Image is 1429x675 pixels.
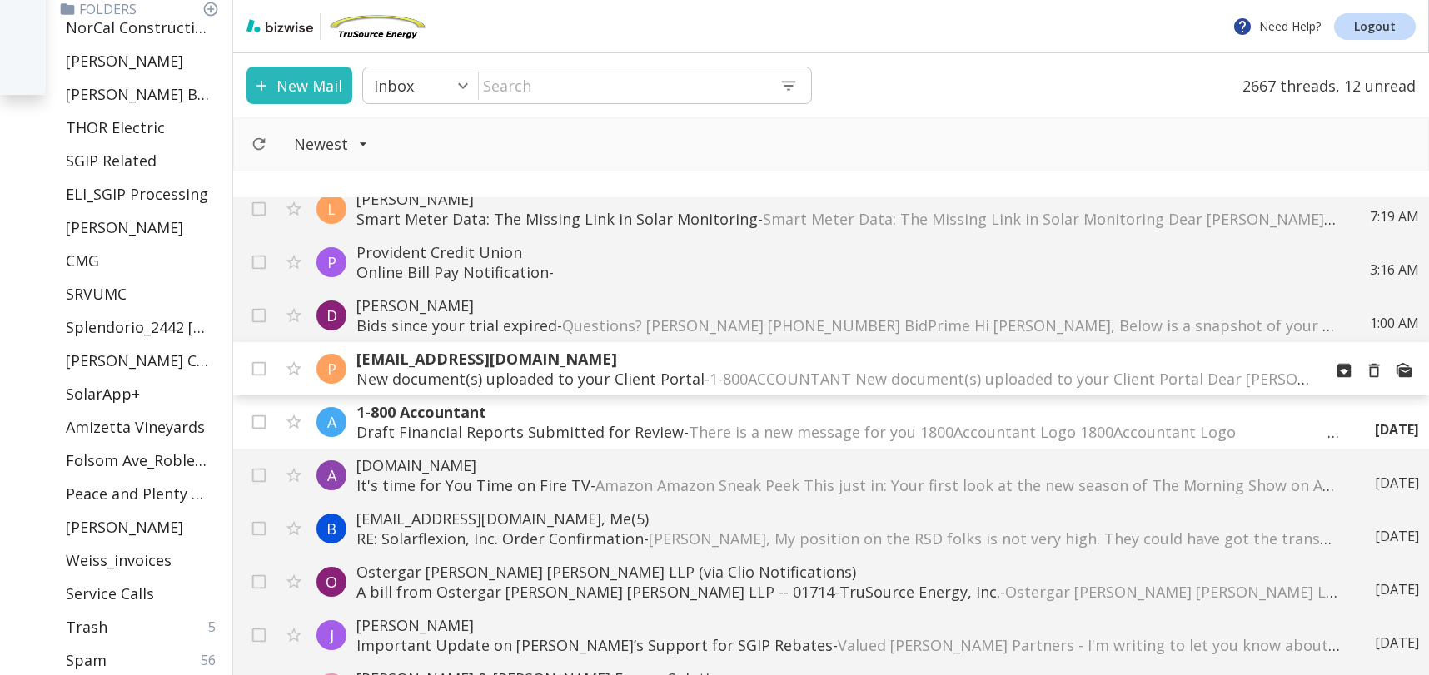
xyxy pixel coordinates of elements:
[356,262,1337,282] p: Online Bill Pay Notification -
[356,635,1342,655] p: Important Update on [PERSON_NAME]’s Support for SGIP Rebates -
[326,305,337,325] p: D
[59,77,226,111] div: [PERSON_NAME] Batteries
[59,310,226,344] div: Splendorio_2442 [GEOGRAPHIC_DATA]
[327,359,336,379] p: P
[246,67,352,104] button: New Mail
[1359,355,1389,385] button: Move to Trash
[1375,474,1419,492] p: [DATE]
[66,17,209,37] p: NorCal Construction
[59,244,226,277] div: CMG
[356,529,1342,548] p: RE: Solarflexion, Inc. Order Confirmation -
[59,510,226,543] div: [PERSON_NAME]
[66,284,127,304] p: SRVUMC
[59,543,226,577] div: Weiss_invoices
[1370,207,1419,226] p: 7:19 AM
[356,315,1337,335] p: Bids since your trial expired -
[66,117,165,137] p: THOR Electric
[59,577,226,610] div: Service Calls
[59,410,226,444] div: Amizetta Vineyards
[66,484,209,504] p: Peace and Plenty Farms
[356,455,1342,475] p: [DOMAIN_NAME]
[1232,67,1416,104] p: 2667 threads, 12 unread
[66,550,172,570] p: Weiss_invoices
[1354,21,1396,32] p: Logout
[66,384,140,404] p: SolarApp+
[244,129,274,159] button: Refresh
[1334,13,1416,40] a: Logout
[59,44,226,77] div: [PERSON_NAME]
[66,417,205,437] p: Amizetta Vineyards
[356,189,1337,209] p: [PERSON_NAME]
[208,618,222,636] p: 5
[356,402,1342,422] p: 1-800 Accountant
[479,68,766,102] input: Search
[66,450,209,470] p: Folsom Ave_Robleto
[59,211,226,244] div: [PERSON_NAME]
[1375,580,1419,598] p: [DATE]
[59,277,226,310] div: SRVUMC
[1329,355,1359,385] button: Archive
[66,317,209,337] p: Splendorio_2442 [GEOGRAPHIC_DATA]
[66,251,99,270] p: CMG
[356,582,1342,602] p: A bill from Ostergar [PERSON_NAME] [PERSON_NAME] LLP -- 01714-TruSource Energy, Inc. -
[356,562,1342,582] p: Ostergar [PERSON_NAME] [PERSON_NAME] LLP (via Clio Notifications)
[1375,527,1419,545] p: [DATE]
[1375,633,1419,652] p: [DATE]
[66,51,183,71] p: [PERSON_NAME]
[326,572,337,592] p: O
[66,350,209,370] p: [PERSON_NAME] CPA Financial
[356,509,1342,529] p: [EMAIL_ADDRESS][DOMAIN_NAME], Me (5)
[59,177,226,211] div: ELI_SGIP Processing
[201,651,222,669] p: 56
[1370,261,1419,279] p: 3:16 AM
[356,242,1337,262] p: Provident Credit Union
[1232,17,1321,37] p: Need Help?
[374,76,414,96] p: Inbox
[327,465,336,485] p: A
[66,517,183,537] p: [PERSON_NAME]
[59,444,226,477] div: Folsom Ave_Robleto
[356,209,1337,229] p: Smart Meter Data: The Missing Link in Solar Monitoring -
[326,519,336,539] p: B
[66,650,107,670] p: Spam
[66,583,154,603] p: Service Calls
[327,13,427,40] img: TruSource Energy, Inc.
[59,11,226,44] div: NorCal Construction
[246,19,313,32] img: bizwise
[356,475,1342,495] p: It's time for You Time on Fire TV -
[66,217,183,237] p: [PERSON_NAME]
[59,144,226,177] div: SGIP Related
[330,625,334,645] p: J
[59,610,226,643] div: Trash5
[356,349,1309,369] p: [EMAIL_ADDRESS][DOMAIN_NAME]
[66,84,209,104] p: [PERSON_NAME] Batteries
[356,422,1342,442] p: Draft Financial Reports Submitted for Review -
[356,295,1337,315] p: [PERSON_NAME]
[277,126,385,162] button: Filter
[59,111,226,144] div: THOR Electric
[66,617,107,637] p: Trash
[59,377,226,410] div: SolarApp+
[327,412,336,432] p: A
[327,252,336,272] p: P
[356,369,1309,389] p: New document(s) uploaded to your Client Portal -
[1370,314,1419,332] p: 1:00 AM
[1375,420,1419,439] p: [DATE]
[1389,355,1419,385] button: Mark as Read
[66,151,157,171] p: SGIP Related
[59,477,226,510] div: Peace and Plenty Farms
[59,344,226,377] div: [PERSON_NAME] CPA Financial
[66,184,208,204] p: ELI_SGIP Processing
[356,615,1342,635] p: [PERSON_NAME]
[327,199,336,219] p: L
